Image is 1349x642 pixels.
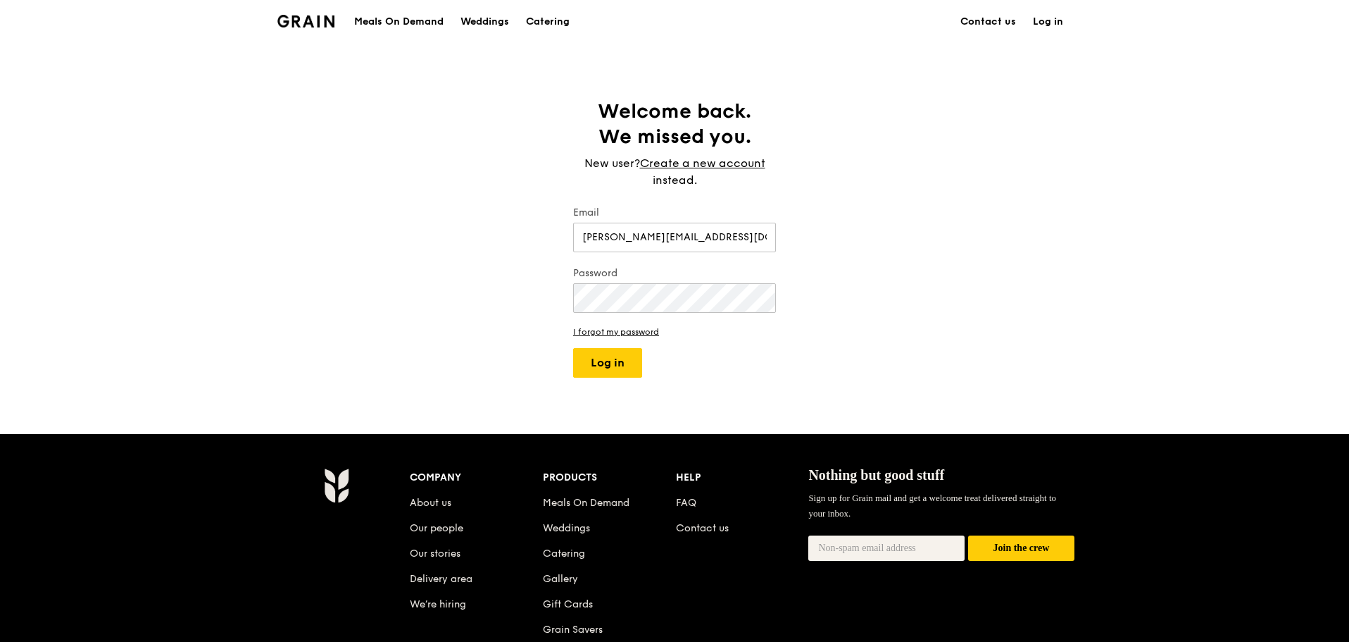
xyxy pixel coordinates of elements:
[460,1,509,43] div: Weddings
[410,548,460,560] a: Our stories
[653,173,697,187] span: instead.
[573,266,776,280] label: Password
[808,536,965,561] input: Non-spam email address
[543,598,593,610] a: Gift Cards
[676,497,696,509] a: FAQ
[573,348,642,378] button: Log in
[573,206,776,220] label: Email
[573,327,776,337] a: I forgot my password
[543,548,585,560] a: Catering
[543,522,590,534] a: Weddings
[410,468,543,488] div: Company
[543,468,676,488] div: Products
[543,573,578,585] a: Gallery
[410,598,466,610] a: We’re hiring
[410,497,451,509] a: About us
[410,522,463,534] a: Our people
[324,468,349,503] img: Grain
[952,1,1024,43] a: Contact us
[517,1,578,43] a: Catering
[277,15,334,27] img: Grain
[1024,1,1072,43] a: Log in
[573,99,776,149] h1: Welcome back. We missed you.
[543,624,603,636] a: Grain Savers
[410,573,472,585] a: Delivery area
[640,155,765,172] a: Create a new account
[808,493,1056,519] span: Sign up for Grain mail and get a welcome treat delivered straight to your inbox.
[676,522,729,534] a: Contact us
[543,497,629,509] a: Meals On Demand
[808,467,944,483] span: Nothing but good stuff
[968,536,1074,562] button: Join the crew
[676,468,809,488] div: Help
[452,1,517,43] a: Weddings
[354,1,444,43] div: Meals On Demand
[584,156,640,170] span: New user?
[526,1,570,43] div: Catering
